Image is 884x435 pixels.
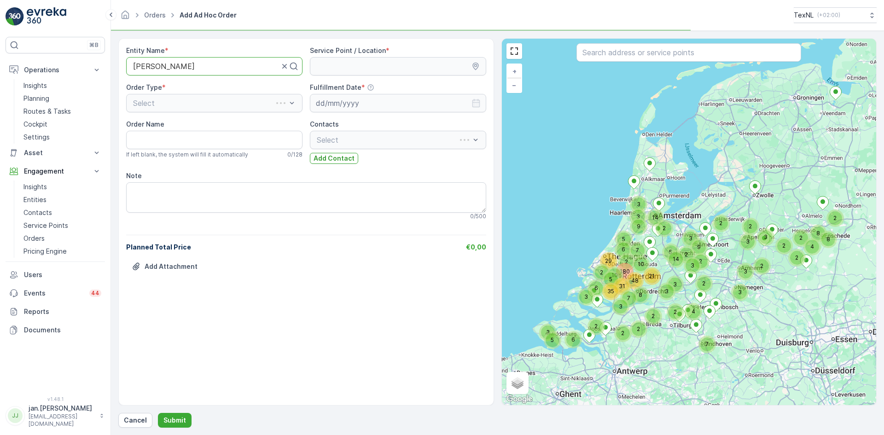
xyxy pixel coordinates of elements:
div: 10 [608,268,613,274]
div: 7 [631,244,645,257]
div: 10 [634,257,640,263]
div: 5 [546,333,559,347]
div: 6 [566,333,572,338]
p: Insights [23,81,47,90]
div: 3 [668,278,682,291]
span: Add Ad Hoc Order [178,11,238,20]
div: 4 [805,240,819,254]
div: 2 [680,248,685,253]
p: Operations [24,65,87,75]
div: 2 [632,322,646,336]
a: Contacts [20,206,105,219]
div: 2 [657,221,663,227]
span: − [512,81,517,89]
div: 5 [664,245,678,259]
div: 3 [579,290,585,296]
a: Insights [20,79,105,92]
div: 3 [614,300,628,313]
p: Routes & Tasks [23,107,71,116]
div: 3 [759,230,764,236]
div: 2 [790,251,804,265]
p: Add Attachment [145,262,198,271]
p: TexNL [794,11,814,20]
div: 6 [566,333,580,347]
div: 8 [634,288,647,302]
span: v 1.48.1 [6,396,105,402]
div: 2 [620,255,634,269]
div: 2 [777,239,783,244]
a: Open this area in Google Maps (opens a new window) [504,393,535,405]
div: 29 [602,254,616,268]
div: 7 [622,291,636,305]
div: 2 [646,309,652,315]
p: Settings [23,133,50,142]
p: Planning [23,94,49,103]
div: 2 [694,255,699,260]
button: Submit [158,413,192,428]
div: 2 [694,255,708,268]
div: 3 [686,259,699,273]
button: Asset [6,144,105,162]
a: Cockpit [20,118,105,131]
p: Add Contact [314,154,355,163]
label: Order Type [126,83,162,91]
div: 3 [739,265,752,278]
div: 2 [744,220,749,225]
div: 3 [631,210,637,215]
div: 2 [714,216,720,222]
div: 6 [616,243,622,248]
div: 5 [546,333,551,339]
div: 2 [697,277,711,290]
div: 2 [620,255,625,261]
div: 3 [668,278,674,283]
p: Engagement [24,167,87,176]
div: 2 [646,309,660,323]
p: 44 [91,290,99,297]
div: 7 [700,337,706,343]
span: + [512,67,517,75]
label: Fulfillment Date [310,83,361,91]
a: Zoom Out [507,78,521,92]
div: 4 [686,305,700,319]
label: Entity Name [126,46,165,54]
a: Pricing Engine [20,245,105,258]
a: Zoom In [507,64,521,78]
div: 2 [828,211,834,217]
div: 29 [602,254,607,260]
input: dd/mm/yyyy [310,94,486,112]
div: 2 [595,266,600,271]
div: 3 [660,284,665,290]
button: JJjan.[PERSON_NAME][EMAIL_ADDRESS][DOMAIN_NAME] [6,404,105,428]
div: 10 [634,257,648,271]
a: Users [6,266,105,284]
p: Contacts [23,208,52,217]
div: 2 [714,216,728,230]
input: Search address or service points [576,43,801,62]
a: Service Points [20,219,105,232]
img: logo_light-DOdMpM7g.png [27,7,66,26]
div: 3 [686,259,691,264]
img: logo [6,7,24,26]
div: 6 [616,243,630,256]
div: 3 [660,284,674,298]
div: 2 [669,305,674,311]
p: Entities [23,195,47,204]
div: 31 [615,279,621,285]
p: Asset [24,148,87,157]
div: 9 [692,240,706,254]
a: Documents [6,321,105,339]
p: Orders [23,234,45,243]
div: 2 [744,220,757,233]
a: View Fullscreen [507,44,521,58]
a: Entities [20,193,105,206]
span: €0,00 [466,243,486,251]
a: Layers [507,373,528,393]
div: 7 [631,244,636,249]
div: 8 [821,232,835,246]
span: If left blank, the system will fill it automatically [126,151,248,158]
div: 4 [686,305,692,310]
p: Documents [24,325,101,335]
p: Reports [24,307,101,316]
p: Submit [163,416,186,425]
div: 2 [595,266,609,279]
